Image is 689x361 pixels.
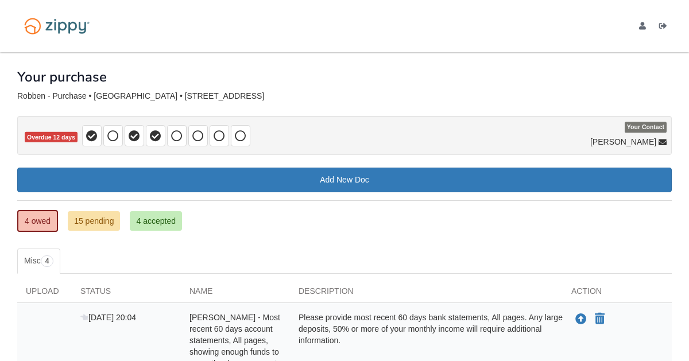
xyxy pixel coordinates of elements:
[68,211,120,231] a: 15 pending
[41,255,54,267] span: 4
[72,285,181,302] div: Status
[17,91,672,101] div: Robben - Purchase • [GEOGRAPHIC_DATA] • [STREET_ADDRESS]
[17,249,60,274] a: Misc
[181,285,290,302] div: Name
[17,69,107,84] h1: Your purchase
[625,122,667,133] span: Your Contact
[563,285,672,302] div: Action
[130,211,182,231] a: 4 accepted
[290,285,563,302] div: Description
[25,132,78,143] span: Overdue 12 days
[639,22,651,33] a: edit profile
[80,313,136,322] span: [DATE] 20:04
[574,312,588,327] button: Upload Devyn Robben - Most recent 60 days account statements, All pages, showing enough funds to ...
[17,285,72,302] div: Upload
[17,13,96,40] img: Logo
[659,22,672,33] a: Log out
[17,210,58,232] a: 4 owed
[590,136,656,147] span: [PERSON_NAME]
[17,168,672,192] a: Add New Doc
[594,312,606,326] button: Declare Devyn Robben - Most recent 60 days account statements, All pages, showing enough funds to...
